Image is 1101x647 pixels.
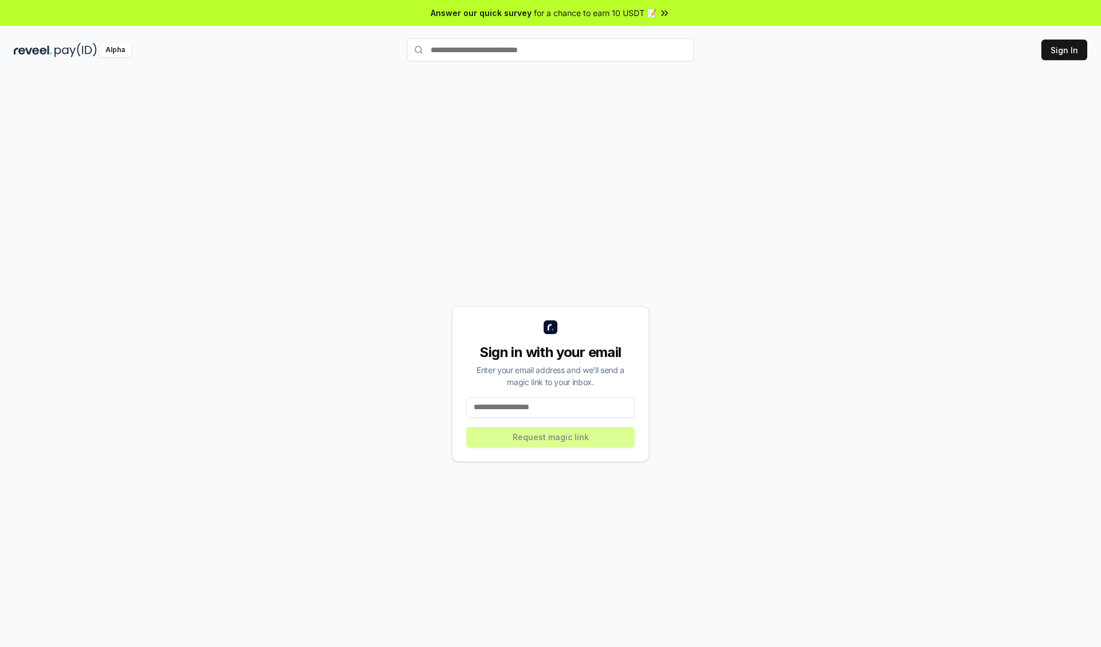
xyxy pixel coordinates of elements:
button: Sign In [1041,40,1087,60]
span: Answer our quick survey [431,7,532,19]
img: pay_id [54,43,97,57]
div: Enter your email address and we’ll send a magic link to your inbox. [466,364,635,388]
div: Alpha [99,43,131,57]
img: logo_small [544,320,557,334]
span: for a chance to earn 10 USDT 📝 [534,7,657,19]
div: Sign in with your email [466,343,635,362]
img: reveel_dark [14,43,52,57]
